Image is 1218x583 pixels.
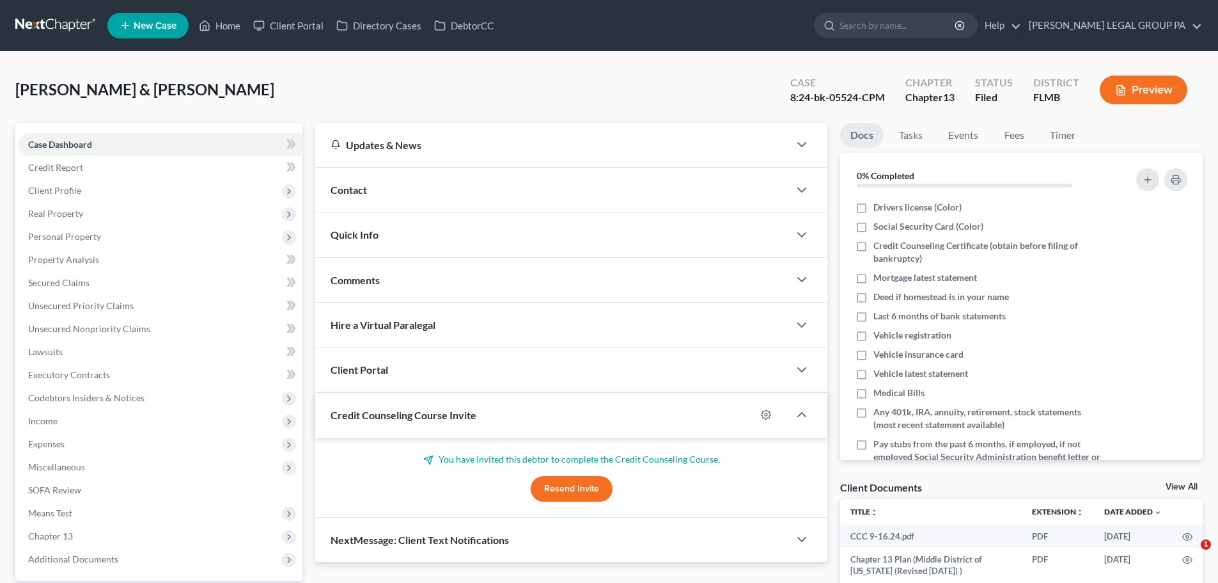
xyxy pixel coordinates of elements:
[905,90,955,105] div: Chapter
[1033,90,1079,105] div: FLMB
[873,387,925,399] span: Medical Bills
[873,310,1006,323] span: Last 6 months of bank statements
[840,548,1022,583] td: Chapter 13 Plan (Middle District of [US_STATE] (Revised [DATE]) )
[1104,507,1162,516] a: Date Added expand_more
[873,348,964,361] span: Vehicle insurance card
[15,80,274,99] span: [PERSON_NAME] & [PERSON_NAME]
[873,239,1101,265] span: Credit Counseling Certificate (obtain before filing of bankruptcy)
[1022,14,1202,37] a: [PERSON_NAME] LEGAL GROUP PA
[18,133,302,156] a: Case Dashboard
[1166,483,1198,491] a: View All
[873,367,968,380] span: Vehicle latest statement
[331,274,380,286] span: Comments
[28,208,83,219] span: Real Property
[134,21,176,31] span: New Case
[18,271,302,294] a: Secured Claims
[975,76,1013,90] div: Status
[331,409,476,421] span: Credit Counseling Course Invite
[18,294,302,317] a: Unsecured Priority Claims
[28,507,72,518] span: Means Test
[28,554,118,564] span: Additional Documents
[873,329,951,342] span: Vehicle registration
[18,363,302,387] a: Executory Contracts
[1022,525,1094,548] td: PDF
[938,123,988,148] a: Events
[331,534,509,546] span: NextMessage: Client Text Notifications
[1154,509,1162,516] i: expand_more
[28,392,144,403] span: Codebtors Insiders & Notices
[873,271,977,284] span: Mortgage latest statement
[531,476,613,502] button: Resend Invite
[978,14,1021,37] a: Help
[994,123,1035,148] a: Fees
[28,300,134,311] span: Unsecured Priority Claims
[870,509,878,516] i: unfold_more
[18,317,302,340] a: Unsecured Nonpriority Claims
[28,323,150,334] span: Unsecured Nonpriority Claims
[28,254,99,265] span: Property Analysis
[428,14,500,37] a: DebtorCC
[18,479,302,502] a: SOFA Review
[1076,509,1084,516] i: unfold_more
[331,453,812,466] p: You have invited this debtor to complete the Credit Counseling Course.
[1094,525,1172,548] td: [DATE]
[28,438,65,449] span: Expenses
[905,76,955,90] div: Chapter
[331,363,388,376] span: Client Portal
[790,90,885,105] div: 8:24-bk-05524-CPM
[192,14,247,37] a: Home
[28,369,110,380] span: Executory Contracts
[28,461,85,472] span: Miscellaneous
[975,90,1013,105] div: Filed
[28,531,73,541] span: Chapter 13
[850,507,878,516] a: Titleunfold_more
[1040,123,1086,148] a: Timer
[330,14,428,37] a: Directory Cases
[889,123,933,148] a: Tasks
[873,291,1009,303] span: Deed if homestead is in your name
[331,319,435,331] span: Hire a Virtual Paralegal
[1100,76,1187,104] button: Preview
[840,481,922,494] div: Client Documents
[873,406,1101,431] span: Any 401k, IRA, annuity, retirement, stock statements (most recent statement available)
[943,91,955,103] span: 13
[1175,539,1205,570] iframe: Intercom live chat
[1022,548,1094,583] td: PDF
[873,201,962,214] span: Drivers license (Color)
[28,162,83,173] span: Credit Report
[873,438,1101,476] span: Pay stubs from the past 6 months, if employed, if not employed Social Security Administration ben...
[28,231,101,242] span: Personal Property
[28,185,81,196] span: Client Profile
[18,248,302,271] a: Property Analysis
[857,170,914,181] strong: 0% Completed
[331,138,774,152] div: Updates & News
[18,156,302,179] a: Credit Report
[840,123,884,148] a: Docs
[1201,539,1211,550] span: 1
[840,525,1022,548] td: CCC 9-16.24.pdf
[28,415,58,426] span: Income
[1033,76,1079,90] div: District
[1032,507,1084,516] a: Extensionunfold_more
[873,220,983,233] span: Social Security Card (Color)
[790,76,885,90] div: Case
[28,346,63,357] span: Lawsuits
[331,228,379,241] span: Quick Info
[331,184,367,196] span: Contact
[18,340,302,363] a: Lawsuits
[1094,548,1172,583] td: [DATE]
[247,14,330,37] a: Client Portal
[28,139,92,150] span: Case Dashboard
[839,13,956,37] input: Search by name...
[28,484,81,495] span: SOFA Review
[28,277,90,288] span: Secured Claims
